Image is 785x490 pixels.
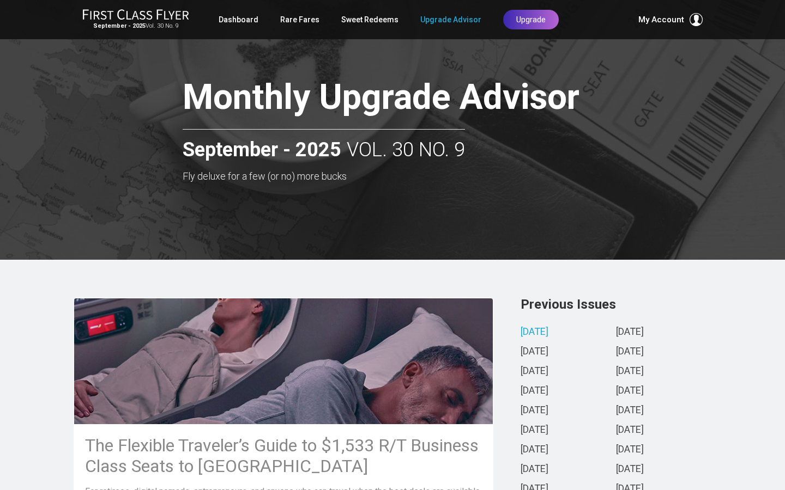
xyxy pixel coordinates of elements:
strong: September - 2025 [93,22,146,29]
a: Upgrade [503,10,559,29]
a: [DATE] [521,346,548,358]
a: [DATE] [616,346,644,358]
a: [DATE] [616,385,644,397]
h2: Vol. 30 No. 9 [183,129,465,161]
h3: The Flexible Traveler’s Guide to $1,533 R/T Business Class Seats to [GEOGRAPHIC_DATA] [85,435,482,476]
a: [DATE] [521,464,548,475]
a: [DATE] [521,327,548,338]
a: [DATE] [521,366,548,377]
a: [DATE] [521,405,548,416]
h3: Fly deluxe for a few (or no) more bucks [183,171,657,182]
a: Sweet Redeems [341,10,398,29]
strong: September - 2025 [183,139,341,161]
small: Vol. 30 No. 9 [82,22,189,30]
a: Dashboard [219,10,258,29]
a: Upgrade Advisor [420,10,481,29]
button: My Account [638,13,703,26]
a: [DATE] [616,464,644,475]
a: [DATE] [521,425,548,436]
a: [DATE] [616,327,644,338]
h3: Previous Issues [521,298,711,311]
img: First Class Flyer [82,9,189,20]
a: [DATE] [616,366,644,377]
span: My Account [638,13,684,26]
a: [DATE] [616,425,644,436]
a: [DATE] [616,444,644,456]
h1: Monthly Upgrade Advisor [183,78,657,120]
a: [DATE] [616,405,644,416]
a: [DATE] [521,385,548,397]
a: [DATE] [521,444,548,456]
a: Rare Fares [280,10,319,29]
a: First Class FlyerSeptember - 2025Vol. 30 No. 9 [82,9,189,30]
